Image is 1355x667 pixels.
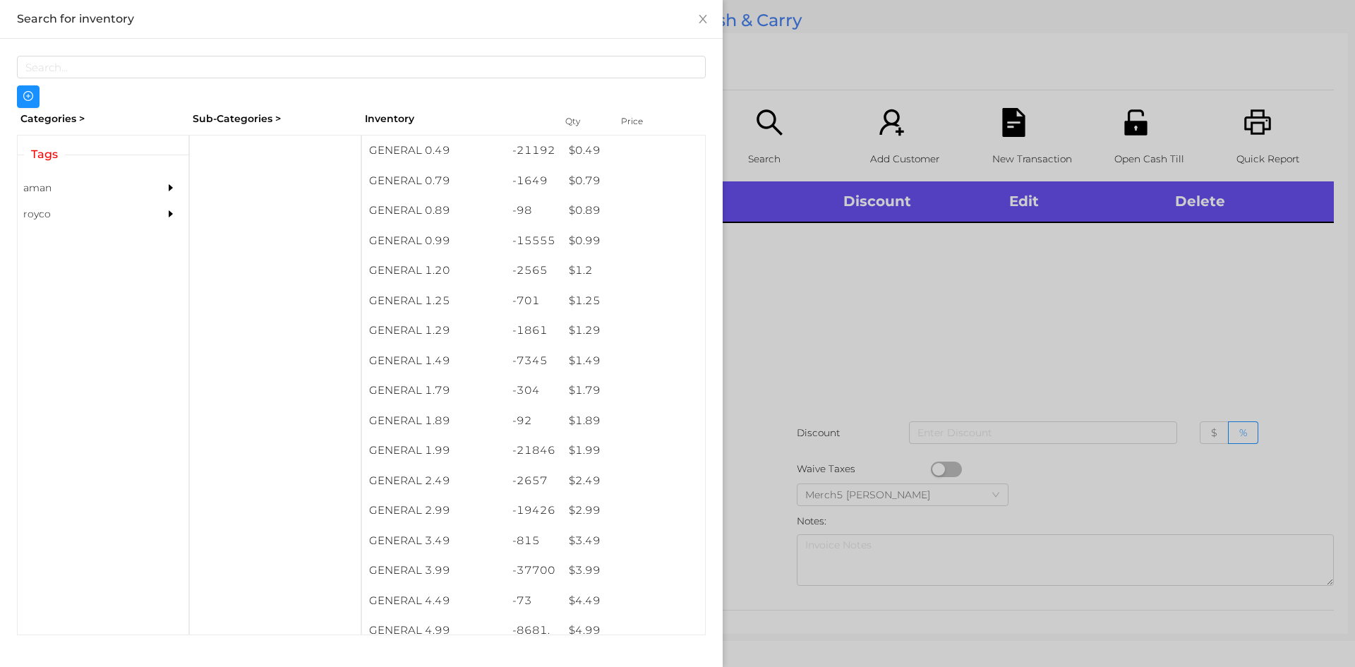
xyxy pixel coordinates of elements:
[505,286,562,316] div: -701
[562,256,705,286] div: $ 1.2
[562,112,604,131] div: Qty
[362,166,505,196] div: GENERAL 0.79
[362,226,505,256] div: GENERAL 0.99
[362,495,505,526] div: GENERAL 2.99
[505,466,562,496] div: -2657
[562,435,705,466] div: $ 1.99
[365,112,548,126] div: Inventory
[505,526,562,556] div: -815
[505,495,562,526] div: -19426
[362,406,505,436] div: GENERAL 1.89
[562,555,705,586] div: $ 3.99
[17,108,189,130] div: Categories >
[505,435,562,466] div: -21846
[562,375,705,406] div: $ 1.79
[362,435,505,466] div: GENERAL 1.99
[166,183,176,193] i: icon: caret-right
[505,226,562,256] div: -15555
[362,256,505,286] div: GENERAL 1.20
[17,56,706,78] input: Search...
[562,226,705,256] div: $ 0.99
[505,615,562,661] div: -8681.5
[362,346,505,376] div: GENERAL 1.49
[697,13,709,25] i: icon: close
[562,136,705,166] div: $ 0.49
[189,108,361,130] div: Sub-Categories >
[505,406,562,436] div: -92
[362,586,505,616] div: GENERAL 4.49
[562,166,705,196] div: $ 0.79
[562,286,705,316] div: $ 1.25
[362,286,505,316] div: GENERAL 1.25
[562,495,705,526] div: $ 2.99
[618,112,674,131] div: Price
[505,555,562,586] div: -37700
[505,375,562,406] div: -304
[362,375,505,406] div: GENERAL 1.79
[17,85,40,108] button: icon: plus-circle
[505,166,562,196] div: -1649
[562,406,705,436] div: $ 1.89
[505,196,562,226] div: -98
[562,615,705,646] div: $ 4.99
[562,196,705,226] div: $ 0.89
[505,316,562,346] div: -1861
[505,136,562,166] div: -21192
[362,526,505,556] div: GENERAL 3.49
[17,11,706,27] div: Search for inventory
[505,586,562,616] div: -73
[562,526,705,556] div: $ 3.49
[362,555,505,586] div: GENERAL 3.99
[562,346,705,376] div: $ 1.49
[18,201,146,227] div: royco
[562,586,705,616] div: $ 4.49
[505,256,562,286] div: -2565
[362,466,505,496] div: GENERAL 2.49
[166,209,176,219] i: icon: caret-right
[362,196,505,226] div: GENERAL 0.89
[24,146,65,163] span: Tags
[562,316,705,346] div: $ 1.29
[362,316,505,346] div: GENERAL 1.29
[362,615,505,646] div: GENERAL 4.99
[562,466,705,496] div: $ 2.49
[362,136,505,166] div: GENERAL 0.49
[505,346,562,376] div: -7345
[18,175,146,201] div: aman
